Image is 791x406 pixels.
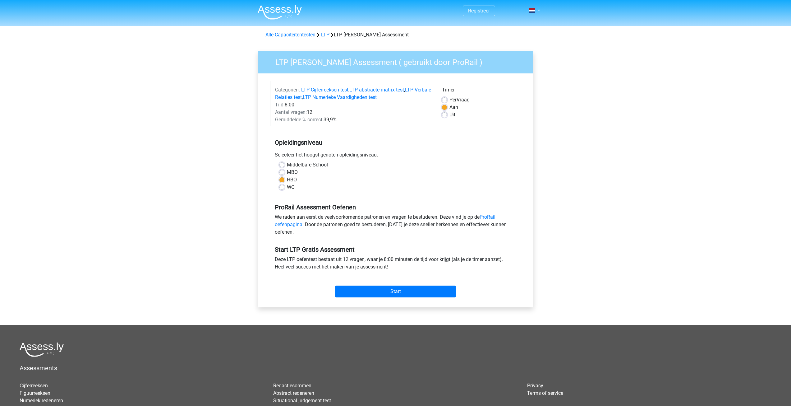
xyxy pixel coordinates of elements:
span: Per [449,97,457,103]
a: LTP Numerieke Vaardigheden test [303,94,377,100]
h5: Assessments [20,364,771,372]
a: LTP Cijferreeksen test [301,87,348,93]
h5: Start LTP Gratis Assessment [275,246,517,253]
a: Figuurreeksen [20,390,50,396]
div: 39,9% [270,116,437,124]
a: Situational judgement test [273,398,331,404]
label: Vraag [449,96,470,104]
div: We raden aan eerst de veelvoorkomende patronen en vragen te bestuderen. Deze vind je op de . Door... [270,213,521,238]
span: Gemiddelde % correct: [275,117,324,123]
a: Privacy [527,383,543,389]
h5: Opleidingsniveau [275,136,517,149]
label: Uit [449,111,455,119]
div: 12 [270,109,437,116]
a: Registreer [468,8,490,14]
div: , , , [270,86,437,101]
a: Cijferreeksen [20,383,48,389]
div: Timer [442,86,516,96]
div: Selecteer het hoogst genoten opleidingsniveau. [270,151,521,161]
div: LTP [PERSON_NAME] Assessment [263,31,528,39]
div: 8:00 [270,101,437,109]
div: Deze LTP oefentest bestaat uit 12 vragen, waar je 8:00 minuten de tijd voor krijgt (als je de tim... [270,256,521,273]
span: Aantal vragen: [275,109,307,115]
label: MBO [287,169,298,176]
a: Terms of service [527,390,563,396]
a: Alle Capaciteitentesten [265,32,315,38]
label: Aan [449,104,458,111]
a: LTP abstracte matrix test [349,87,404,93]
a: Redactiesommen [273,383,311,389]
label: HBO [287,176,297,184]
h5: ProRail Assessment Oefenen [275,203,517,211]
img: Assessly logo [20,342,64,357]
img: Assessly [258,5,302,20]
h3: LTP [PERSON_NAME] Assessment ( gebruikt door ProRail ) [268,55,529,67]
span: Tijd: [275,102,285,108]
span: Categoriën: [275,87,300,93]
a: Numeriek redeneren [20,398,63,404]
a: Abstract redeneren [273,390,314,396]
a: LTP [321,32,329,38]
label: Middelbare School [287,161,328,169]
input: Start [335,286,456,297]
label: WO [287,184,295,191]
